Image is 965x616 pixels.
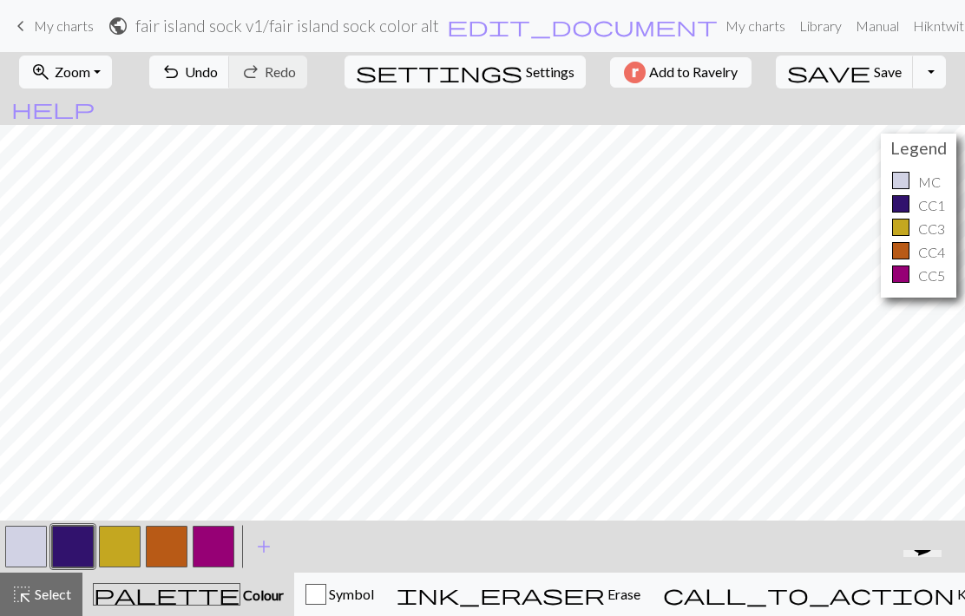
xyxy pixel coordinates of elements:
[356,62,522,82] i: Settings
[135,16,439,36] h2: fair island sock v1 / fair island sock color alt
[108,14,128,38] span: public
[82,573,294,616] button: Colour
[32,586,71,602] span: Select
[776,56,914,88] button: Save
[649,62,738,83] span: Add to Ravelry
[918,219,945,239] p: CC3
[19,56,112,88] button: Zoom
[149,56,230,88] button: Undo
[34,17,94,34] span: My charts
[294,573,385,616] button: Symbol
[185,63,218,80] span: Undo
[11,582,32,606] span: highlight_alt
[624,62,646,83] img: Ravelry
[326,586,374,602] span: Symbol
[787,60,870,84] span: save
[253,534,274,559] span: add
[896,550,955,606] iframe: chat widget
[663,582,955,606] span: call_to_action
[849,9,906,43] a: Manual
[447,14,718,38] span: edit_document
[885,138,952,158] h4: Legend
[918,242,945,263] p: CC4
[345,56,586,88] button: SettingsSettings
[792,9,849,43] a: Library
[397,582,605,606] span: ink_eraser
[610,57,752,88] button: Add to Ravelry
[30,60,51,84] span: zoom_in
[874,63,902,80] span: Save
[526,62,574,82] span: Settings
[918,265,945,286] p: CC5
[11,96,95,121] span: help
[10,11,94,41] a: My charts
[385,573,652,616] button: Erase
[94,582,240,606] span: palette
[240,587,284,603] span: Colour
[605,586,640,602] span: Erase
[10,14,31,38] span: keyboard_arrow_left
[918,172,941,193] p: MC
[719,9,792,43] a: My charts
[356,60,522,84] span: settings
[161,60,181,84] span: undo
[918,195,945,216] p: CC1
[55,63,90,80] span: Zoom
